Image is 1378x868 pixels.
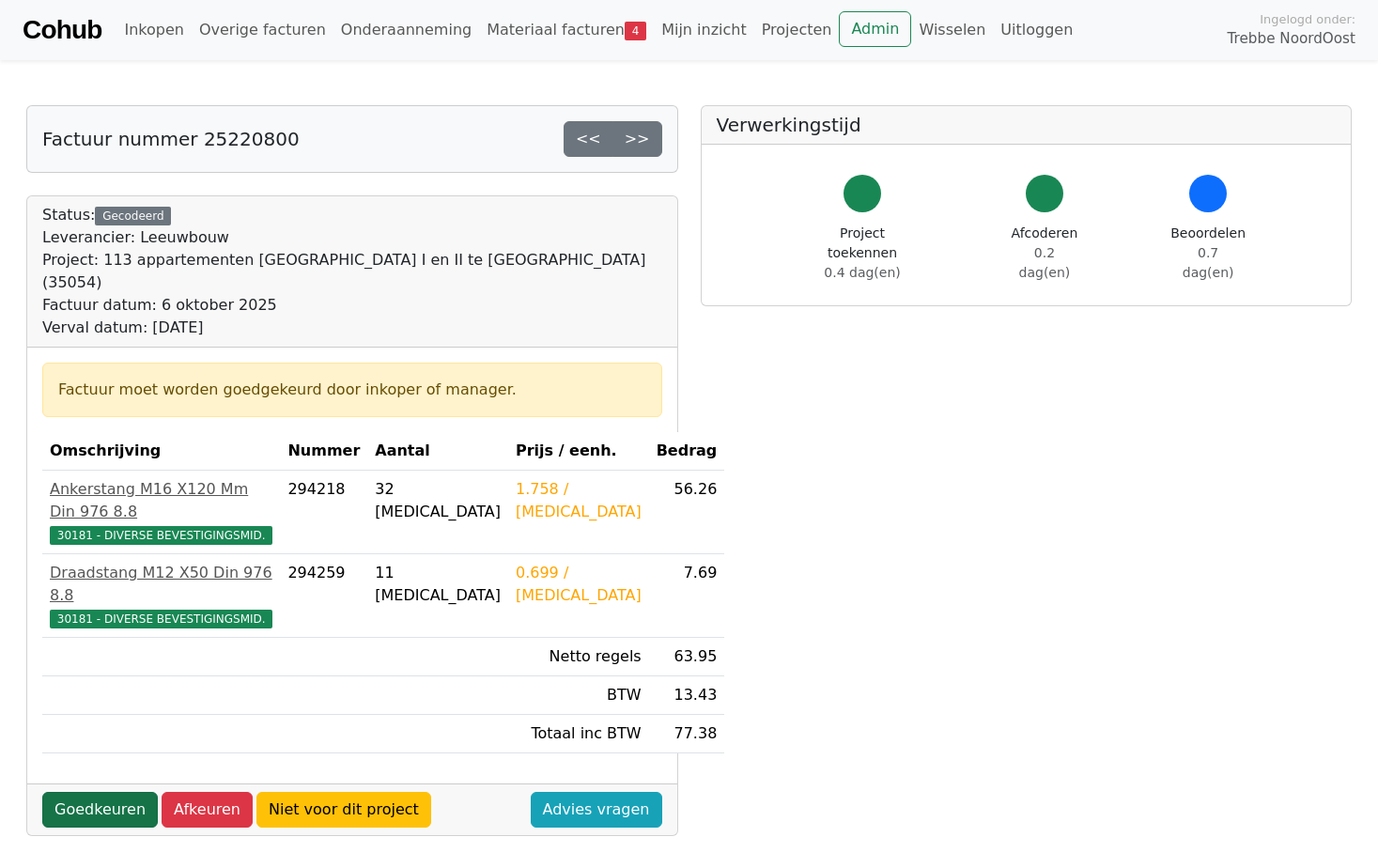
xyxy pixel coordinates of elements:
td: 294218 [280,471,367,554]
a: Goedkeuren [42,792,158,828]
h5: Factuur nummer 25220800 [42,128,300,150]
div: Ankerstang M16 X120 Mm Din 976 8.8 [50,478,272,523]
td: BTW [508,676,649,715]
a: Inkopen [116,11,191,49]
div: 11 [MEDICAL_DATA] [375,562,501,607]
span: Trebbe NoordOost [1228,28,1355,50]
th: Bedrag [649,432,725,471]
div: 32 [MEDICAL_DATA] [375,478,501,523]
a: >> [612,121,662,157]
a: Wisselen [911,11,993,49]
td: 77.38 [649,715,725,753]
div: 0.699 / [MEDICAL_DATA] [516,562,642,607]
td: 13.43 [649,676,725,715]
th: Omschrijving [42,432,280,471]
div: Status: [42,204,662,339]
div: Beoordelen [1170,224,1246,283]
span: 0.4 dag(en) [824,265,900,280]
td: Totaal inc BTW [508,715,649,753]
td: 56.26 [649,471,725,554]
span: 0.7 dag(en) [1183,245,1234,280]
h5: Verwerkingstijd [717,114,1337,136]
div: Project: 113 appartementen [GEOGRAPHIC_DATA] I en II te [GEOGRAPHIC_DATA] (35054) [42,249,662,294]
div: Leverancier: Leeuwbouw [42,226,662,249]
div: Verval datum: [DATE] [42,317,662,339]
span: 0.2 dag(en) [1019,245,1071,280]
div: Draadstang M12 X50 Din 976 8.8 [50,562,272,607]
a: Overige facturen [192,11,333,49]
a: Uitloggen [993,11,1080,49]
a: Projecten [754,11,840,49]
a: Onderaanneming [333,11,479,49]
th: Aantal [367,432,508,471]
a: Mijn inzicht [654,11,754,49]
div: Factuur moet worden goedgekeurd door inkoper of manager. [58,379,646,401]
a: Draadstang M12 X50 Din 976 8.830181 - DIVERSE BEVESTIGINGSMID. [50,562,272,629]
td: 63.95 [649,638,725,676]
a: << [564,121,613,157]
a: Admin [839,11,911,47]
a: Ankerstang M16 X120 Mm Din 976 8.830181 - DIVERSE BEVESTIGINGSMID. [50,478,272,546]
span: Ingelogd onder: [1260,10,1355,28]
div: Afcoderen [1009,224,1081,283]
div: 1.758 / [MEDICAL_DATA] [516,478,642,523]
a: Afkeuren [162,792,253,828]
td: 7.69 [649,554,725,638]
span: 4 [625,22,646,40]
th: Nummer [280,432,367,471]
td: Netto regels [508,638,649,676]
div: Gecodeerd [95,207,171,225]
span: 30181 - DIVERSE BEVESTIGINGSMID. [50,610,272,628]
th: Prijs / eenh. [508,432,649,471]
a: Materiaal facturen4 [479,11,654,49]
a: Advies vragen [531,792,662,828]
div: Project toekennen [807,224,919,283]
div: Factuur datum: 6 oktober 2025 [42,294,662,317]
a: Cohub [23,8,101,53]
td: 294259 [280,554,367,638]
span: 30181 - DIVERSE BEVESTIGINGSMID. [50,526,272,545]
a: Niet voor dit project [256,792,431,828]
